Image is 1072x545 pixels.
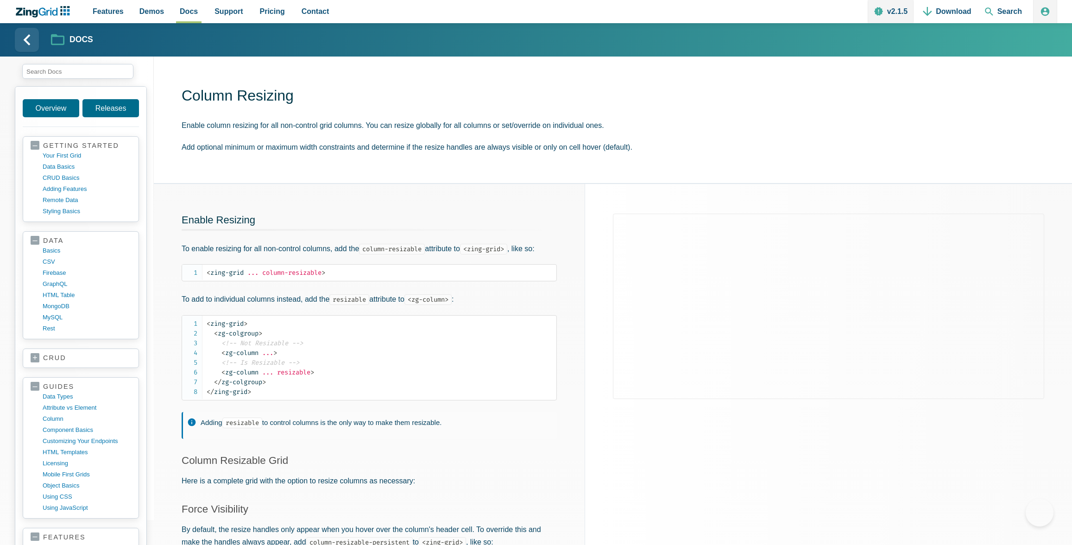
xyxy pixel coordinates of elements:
a: MySQL [43,312,131,323]
a: using CSS [43,491,131,502]
code: resizable [222,418,262,428]
span: > [244,320,247,328]
a: Docs [51,32,93,48]
span: < [221,349,225,357]
a: Enable Resizing [182,214,255,226]
span: <!-- Is Resizable --> [221,359,299,367]
a: CRUD basics [43,172,131,184]
p: Enable column resizing for all non-control grid columns. You can resize globally for all columns ... [182,119,1057,132]
span: <!-- Not Resizable --> [221,339,303,347]
span: resizable [277,368,310,376]
a: getting started [31,141,131,150]
a: data [31,236,131,245]
p: Add optional minimum or maximum width constraints and determine if the resize handles are always ... [182,141,1057,153]
a: using JavaScript [43,502,131,513]
a: Attribute vs Element [43,402,131,413]
a: HTML table [43,290,131,301]
span: zg-column [221,349,259,357]
code: resizable [329,294,369,305]
span: < [221,368,225,376]
span: Demos [139,5,164,18]
span: </ [207,388,214,396]
a: adding features [43,184,131,195]
input: search input [22,64,133,79]
span: > [247,388,251,396]
a: ZingChart Logo. Click to return to the homepage [15,6,75,18]
span: Contact [302,5,329,18]
a: rest [43,323,131,334]
a: Force Visibility [182,503,248,515]
iframe: Demo loaded in iFrame [613,214,1044,399]
a: remote data [43,195,131,206]
a: basics [43,245,131,256]
code: <zing-grid> [460,244,507,254]
a: Releases [82,99,139,117]
a: crud [31,354,131,363]
span: > [262,378,266,386]
a: firebase [43,267,131,279]
span: zg-column [221,368,259,376]
span: > [259,330,262,337]
span: > [322,269,325,277]
a: your first grid [43,150,131,161]
span: < [207,269,210,277]
span: > [310,368,314,376]
h1: Column Resizing [182,86,1057,107]
code: <zg-column> [404,294,452,305]
a: features [31,533,131,542]
a: customizing your endpoints [43,436,131,447]
span: Features [93,5,124,18]
a: guides [31,382,131,391]
p: To enable resizing for all non-control columns, add the attribute to , like so: [182,242,557,255]
span: ... [262,349,273,357]
span: < [214,330,218,337]
code: column-resizable [359,244,425,254]
a: HTML templates [43,447,131,458]
a: component basics [43,425,131,436]
a: licensing [43,458,131,469]
a: Column Resizable Grid [182,455,288,466]
span: Docs [180,5,198,18]
a: GraphQL [43,279,131,290]
span: zg-colgroup [214,330,259,337]
span: ... [247,269,259,277]
span: < [207,320,210,328]
a: object basics [43,480,131,491]
a: styling basics [43,206,131,217]
span: </ [214,378,221,386]
span: zg-colgroup [214,378,262,386]
a: Overview [23,99,79,117]
p: Here is a complete grid with the option to resize columns as necessary: [182,475,557,487]
a: column [43,413,131,425]
span: zing-grid [207,269,244,277]
strong: Docs [69,36,93,44]
a: data types [43,391,131,402]
span: Pricing [260,5,285,18]
a: mobile first grids [43,469,131,480]
iframe: Toggle Customer Support [1026,499,1053,526]
span: ... [262,368,273,376]
a: MongoDB [43,301,131,312]
p: To add to individual columns instead, add the attribute to : [182,293,557,305]
span: column-resizable [262,269,322,277]
span: Support [214,5,243,18]
a: data basics [43,161,131,172]
span: zing-grid [207,320,244,328]
a: CSV [43,256,131,267]
span: > [273,349,277,357]
span: zing-grid [207,388,247,396]
p: Adding to control columns is the only way to make them resizable. [201,417,548,429]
